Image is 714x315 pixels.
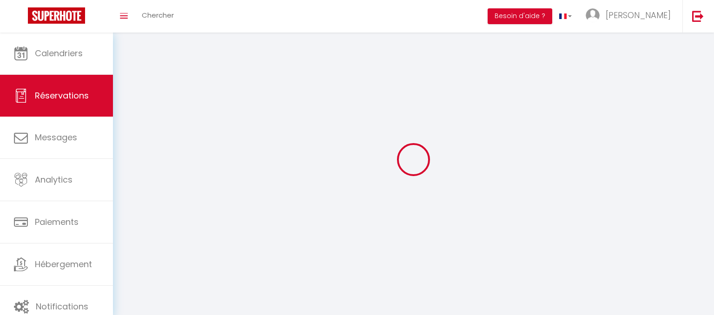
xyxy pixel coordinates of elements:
span: Paiements [35,216,79,228]
span: Calendriers [35,47,83,59]
span: Messages [35,131,77,143]
img: logout [692,10,704,22]
span: Hébergement [35,258,92,270]
span: [PERSON_NAME] [606,9,671,21]
button: Ouvrir le widget de chat LiveChat [7,4,35,32]
iframe: Chat [674,273,707,308]
span: Analytics [35,174,73,185]
button: Besoin d'aide ? [488,8,552,24]
img: Super Booking [28,7,85,24]
span: Réservations [35,90,89,101]
span: Notifications [36,301,88,312]
img: ... [586,8,600,22]
span: Chercher [142,10,174,20]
